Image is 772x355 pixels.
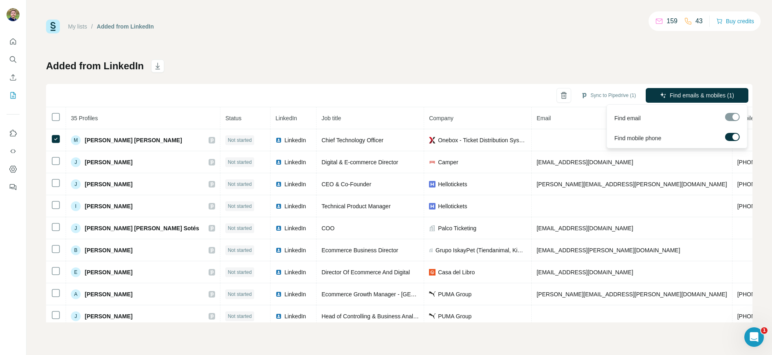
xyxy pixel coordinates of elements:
[429,291,435,296] img: company-logo
[68,23,87,30] a: My lists
[228,203,252,210] span: Not started
[71,223,81,233] div: J
[321,291,460,298] span: Ecommerce Growth Manager - [GEOGRAPHIC_DATA]
[91,22,93,31] li: /
[284,224,306,232] span: LinkedIn
[275,115,297,121] span: LinkedIn
[85,158,132,166] span: [PERSON_NAME]
[71,311,81,321] div: J
[670,91,734,99] span: Find emails & mobiles (1)
[85,180,132,188] span: [PERSON_NAME]
[7,180,20,194] button: Feedback
[275,313,282,320] img: LinkedIn logo
[46,60,144,73] h1: Added from LinkedIn
[228,159,252,166] span: Not started
[275,225,282,232] img: LinkedIn logo
[744,327,764,347] iframe: Intercom live chat
[97,22,154,31] div: Added from LinkedIn
[85,290,132,298] span: [PERSON_NAME]
[429,203,435,209] img: company-logo
[429,313,435,318] img: company-logo
[228,225,252,232] span: Not started
[284,158,306,166] span: LinkedIn
[228,247,252,254] span: Not started
[46,20,60,33] img: Surfe Logo
[85,224,199,232] span: [PERSON_NAME] [PERSON_NAME] Sotés
[438,290,471,298] span: PUMA Group
[7,52,20,67] button: Search
[71,115,98,121] span: 35 Profiles
[537,269,633,276] span: [EMAIL_ADDRESS][DOMAIN_NAME]
[71,245,81,255] div: B
[7,162,20,176] button: Dashboard
[275,291,282,298] img: LinkedIn logo
[438,224,476,232] span: Palco Ticketing
[284,246,306,254] span: LinkedIn
[275,181,282,187] img: LinkedIn logo
[284,290,306,298] span: LinkedIn
[71,179,81,189] div: J
[321,181,371,187] span: CEO & Co-Founder
[284,268,306,276] span: LinkedIn
[438,136,526,144] span: Onebox - Ticket Distribution System
[71,157,81,167] div: J
[537,247,680,254] span: [EMAIL_ADDRESS][PERSON_NAME][DOMAIN_NAME]
[228,313,252,320] span: Not started
[275,203,282,209] img: LinkedIn logo
[284,180,306,188] span: LinkedIn
[537,291,727,298] span: [PERSON_NAME][EMAIL_ADDRESS][PERSON_NAME][DOMAIN_NAME]
[71,289,81,299] div: A
[225,115,242,121] span: Status
[438,268,475,276] span: Casa del Libro
[438,312,471,320] span: PUMA Group
[7,144,20,159] button: Use Surfe API
[228,137,252,144] span: Not started
[321,137,383,143] span: Chief Technology Officer
[761,327,768,334] span: 1
[429,269,435,276] img: company-logo
[7,70,20,85] button: Enrich CSV
[85,202,132,210] span: [PERSON_NAME]
[284,202,306,210] span: LinkedIn
[321,247,398,254] span: Ecommerce Business Director
[321,159,398,165] span: Digital & E-commerce Director
[321,269,410,276] span: Director Of Ecommerce And Digital
[575,89,642,101] button: Sync to Pipedrive (1)
[321,225,334,232] span: COO
[275,247,282,254] img: LinkedIn logo
[228,291,252,298] span: Not started
[537,115,551,121] span: Email
[537,159,633,165] span: [EMAIL_ADDRESS][DOMAIN_NAME]
[7,8,20,21] img: Avatar
[695,16,703,26] p: 43
[7,126,20,141] button: Use Surfe on LinkedIn
[228,181,252,188] span: Not started
[435,246,526,254] span: Grupo IskayPet (Tiendanimal, Kiwoko, Kivet, Clinicanimal)
[7,34,20,49] button: Quick start
[7,88,20,103] button: My lists
[429,181,435,187] img: company-logo
[716,15,754,27] button: Buy credits
[284,136,306,144] span: LinkedIn
[438,202,467,210] span: Hellotickets
[284,312,306,320] span: LinkedIn
[438,180,467,188] span: Hellotickets
[85,312,132,320] span: [PERSON_NAME]
[275,269,282,276] img: LinkedIn logo
[85,136,182,144] span: [PERSON_NAME] [PERSON_NAME]
[275,159,282,165] img: LinkedIn logo
[537,181,727,187] span: [PERSON_NAME][EMAIL_ADDRESS][PERSON_NAME][DOMAIN_NAME]
[71,135,81,145] div: M
[228,269,252,276] span: Not started
[85,246,132,254] span: [PERSON_NAME]
[71,267,81,277] div: E
[275,137,282,143] img: LinkedIn logo
[614,114,641,122] span: Find email
[537,225,633,232] span: [EMAIL_ADDRESS][DOMAIN_NAME]
[438,158,458,166] span: Camper
[71,201,81,211] div: I
[321,203,391,209] span: Technical Product Manager
[429,115,453,121] span: Company
[321,313,423,320] span: Head of Controlling & Business Analysis
[429,137,435,143] img: company-logo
